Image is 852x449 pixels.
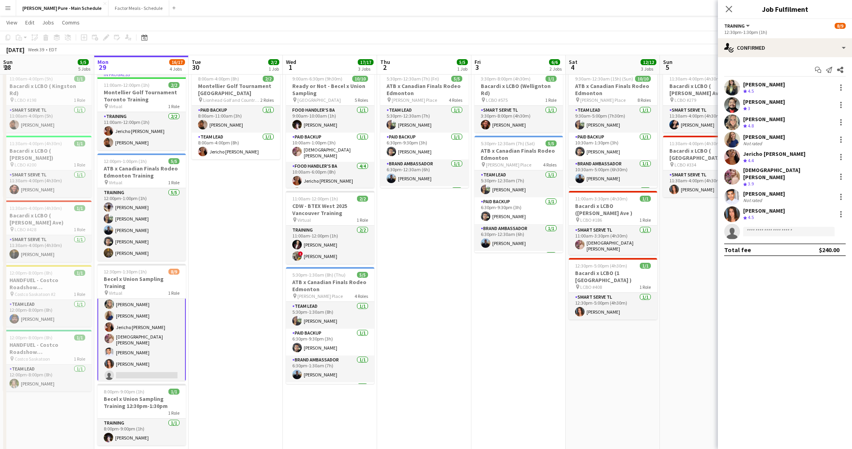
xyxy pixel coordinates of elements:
app-job-card: 11:30am-4:00pm (4h30m)1/1Bacardi x LCBO ( [PERSON_NAME] Ave W) LCBO #2791 RoleSmart Serve TL1/111... [663,71,751,133]
app-card-role: Team Lead1/19:30am-5:00pm (7h30m)[PERSON_NAME] [569,106,657,133]
span: Comms [62,19,80,26]
app-card-role: Training1/18:00pm-9:00pm (1h)[PERSON_NAME] [97,419,186,445]
h3: ATB x Canadian Finals Rodeo Edmonton [569,82,657,97]
span: 1/1 [640,263,651,269]
span: 1 Role [74,356,85,362]
span: 5:30pm-1:30am (8h) (Thu) [292,272,346,278]
app-job-card: 9:00am-6:30pm (9h30m)10/10Ready or Not - Becel x Union Sampling [GEOGRAPHIC_DATA]5 RolesFood Hand... [286,71,374,188]
div: Not rated [743,140,764,146]
div: [PERSON_NAME] [743,133,785,140]
app-job-card: 11:00am-12:00pm (1h)2/2CDW - BTEX West 2025 Vancouver Training Virtual1 RoleTraining2/211:00am-12... [286,191,374,264]
div: 4 Jobs [170,66,185,72]
div: 11:30am-4:00pm (4h30m)1/1Bacardi x LCBO ( [GEOGRAPHIC_DATA]) LCBO #3341 RoleSmart Serve TL1/111:3... [663,136,751,197]
span: ! [298,251,303,256]
div: 11:30am-4:00pm (4h30m)1/1Bacardi x LCBO ( [PERSON_NAME]) LCBO #2001 RoleSmart Serve TL1/111:30am-... [3,136,92,197]
h3: Job Fulfilment [718,4,852,14]
app-card-role: Smart Serve TL1/111:00am-4:00pm (5h)[PERSON_NAME] [3,106,92,133]
span: 4.8 [748,123,754,129]
span: LCBO #428 [15,226,36,232]
span: 1 Role [639,284,651,290]
span: 12/12 [641,59,656,65]
span: 5/5 [546,140,557,146]
span: 8 Roles [637,97,651,103]
span: 12:00pm-8:00pm (8h) [9,270,52,276]
span: 8:00pm-9:00pm (1h) [104,389,144,395]
div: [PERSON_NAME] [743,98,785,105]
span: 1 Role [545,97,557,103]
app-card-role: Training2/211:00am-12:00pm (1h)[PERSON_NAME]![PERSON_NAME] [286,226,374,264]
span: 4 Roles [449,97,462,103]
div: 12:00pm-8:00pm (8h)1/1HANDFUEL - Costco Roadshow [GEOGRAPHIC_DATA], [GEOGRAPHIC_DATA] Costco Sask... [3,265,92,327]
div: [PERSON_NAME] [743,207,785,214]
div: 5:30pm-12:30am (7h) (Sat)5/5ATB x Canadian Finals Rodeo Edmonton [PERSON_NAME] Place4 RolesTeam L... [475,136,563,253]
span: [GEOGRAPHIC_DATA] [297,97,341,103]
app-job-card: 9:30am-12:30am (15h) (Sun)10/10ATB x Canadian Finals Rodeo Edmonton [PERSON_NAME] Place8 RolesTea... [569,71,657,188]
span: Virtual [297,217,311,223]
span: 1/1 [546,76,557,82]
span: Week 39 [26,47,46,52]
h3: Ready or Not - Becel x Union Sampling [286,82,374,97]
span: 3.9 [748,181,754,187]
app-job-card: 12:00pm-1:00pm (1h)5/5ATB x Canadian Finals Rodeo Edmonton Training Virtual1 RoleTraining5/512:00... [97,153,186,261]
app-card-role: Smart Serve TL1/111:30am-4:00pm (4h30m)[PERSON_NAME] [663,106,751,133]
h3: Becel x Union Sampling Training [97,275,186,290]
span: 29 [96,63,108,72]
span: 1 Role [639,217,651,223]
app-job-card: 11:00am-4:00pm (5h)1/1Bacardi x LCBO ( Kingston Rd) LCBO #1981 RoleSmart Serve TL1/111:00am-4:00p... [3,71,92,133]
span: [PERSON_NAME] Place [392,97,437,103]
app-card-role: Team Lead1/15:30pm-12:30am (7h)[PERSON_NAME] [475,170,563,197]
span: 2/2 [263,76,274,82]
app-card-role: Brand Ambassador2/2 [475,251,563,289]
button: Factor Meals - Schedule [108,0,169,16]
a: View [3,17,21,28]
h3: Bacardi x LCBO ( [PERSON_NAME] Ave W) [663,82,751,97]
span: 3 [473,63,481,72]
span: 3 [748,105,750,111]
div: EDT [49,47,57,52]
span: 1 Role [357,217,368,223]
span: LCBO #198 [15,97,36,103]
h3: Bacardi x LCBO ([PERSON_NAME] Ave ) [569,202,657,217]
span: 12:00pm-1:00pm (1h) [104,158,147,164]
span: Costco Saskatoon #2 [15,291,56,297]
span: 12:30pm-5:00pm (4h30m) [575,263,627,269]
app-card-role: Smart Serve TL1/111:30am-4:00pm (4h30m)[PERSON_NAME] [3,235,92,262]
span: 2 Roles [260,97,274,103]
app-card-role: Brand Ambassador2/2 [286,382,374,421]
h3: Bacardi x LCBO ( [PERSON_NAME] Ave) [3,212,92,226]
span: 8/9 [168,269,179,275]
span: 1/1 [168,389,179,395]
app-job-card: In progress11:00am-12:00pm (1h)2/2Montellier Golf Tournament Toronto Training Virtual1 RoleTraini... [97,71,186,150]
span: 5/5 [78,59,89,65]
div: 11:00am-3:30pm (4h30m)1/1Bacardi x LCBO ([PERSON_NAME] Ave ) LCBO #1861 RoleSmart Serve TL1/111:0... [569,191,657,255]
span: Sat [569,58,577,65]
span: 5 Roles [355,97,368,103]
span: 1/1 [74,205,85,211]
span: 6/6 [549,59,560,65]
span: [PERSON_NAME] Place [486,162,531,168]
div: Not rated [743,197,764,203]
span: 2 [379,63,390,72]
div: [PERSON_NAME] [743,190,785,197]
app-card-role: Brand Ambassador2/2 [380,186,469,224]
app-job-card: 12:30pm-5:00pm (4h30m)1/1Bacardi x LCBO (1 [GEOGRAPHIC_DATA] ) LCBO #4081 RoleSmart Serve TL1/112... [569,258,657,320]
app-job-card: 3:30pm-8:00pm (4h30m)1/1Bacardi x LCBO (Wellignton Rd) LCBO #5751 RoleSmart Serve TL1/13:30pm-8:0... [475,71,563,133]
span: 5:30pm-12:30am (7h) (Sat) [481,140,535,146]
span: Tue [192,58,201,65]
div: 1 Job [269,66,279,72]
app-card-role: Brand Ambassador1/16:30pm-12:30am (6h)[PERSON_NAME] [380,159,469,186]
span: LCBO #279 [674,97,696,103]
div: 3 Jobs [641,66,656,72]
span: 4 Roles [543,162,557,168]
span: LCBO #200 [15,162,36,168]
app-job-card: 12:00pm-8:00pm (8h)1/1HANDFUEL - Costco Roadshow [GEOGRAPHIC_DATA], [GEOGRAPHIC_DATA] Costco Sask... [3,330,92,391]
h3: CDW - BTEX West 2025 Vancouver Training [286,202,374,217]
div: [DATE] [6,46,24,54]
div: [DEMOGRAPHIC_DATA][PERSON_NAME] [743,167,833,181]
app-card-role: Smart Serve TL1/112:30pm-5:00pm (4h30m)[PERSON_NAME] [569,293,657,320]
span: [PERSON_NAME] Place [297,293,343,299]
